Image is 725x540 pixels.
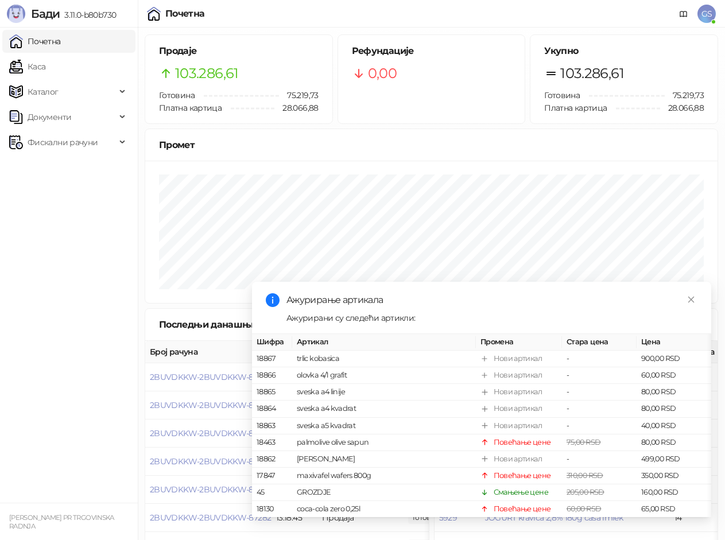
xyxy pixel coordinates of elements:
[674,5,693,23] a: Документација
[562,334,637,351] th: Стара цена
[252,434,292,450] td: 18463
[252,334,292,351] th: Шифра
[637,367,711,384] td: 60,00 RSD
[562,367,637,384] td: -
[252,367,292,384] td: 18866
[292,417,476,434] td: sveska a5 kvadrat
[292,434,476,450] td: palmolive olive sapun
[252,468,292,484] td: 17847
[292,401,476,417] td: sveska a4 kvadrat
[31,7,60,21] span: Бади
[9,514,114,530] small: [PERSON_NAME] PR TRGOVINSKA RADNJA
[368,63,397,84] span: 0,00
[637,334,711,351] th: Цена
[637,434,711,450] td: 80,00 RSD
[150,372,271,382] button: 2BUVDKKW-2BUVDKKW-87287
[697,5,716,23] span: GS
[292,367,476,384] td: olovka 4/1 grafit
[252,417,292,434] td: 18863
[266,293,280,307] span: info-circle
[637,384,711,401] td: 80,00 RSD
[159,138,704,152] div: Промет
[637,451,711,468] td: 499,00 RSD
[28,106,71,129] span: Документи
[476,334,562,351] th: Промена
[252,451,292,468] td: 18862
[286,293,697,307] div: Ажурирање артикала
[494,403,542,414] div: Нови артикал
[279,89,318,102] span: 75.219,73
[494,353,542,364] div: Нови артикал
[637,351,711,367] td: 900,00 RSD
[562,451,637,468] td: -
[637,401,711,417] td: 80,00 RSD
[60,10,116,20] span: 3.11.0-b80b730
[494,470,551,481] div: Повећање цене
[150,400,272,410] button: 2BUVDKKW-2BUVDKKW-87286
[567,471,603,480] span: 310,00 RSD
[159,317,311,332] div: Последњи данашњи рачуни
[494,436,551,448] div: Повећање цене
[252,484,292,501] td: 45
[567,488,604,496] span: 205,00 RSD
[494,503,551,515] div: Повећање цене
[562,417,637,434] td: -
[252,401,292,417] td: 18864
[28,131,98,154] span: Фискални рачуни
[28,80,59,103] span: Каталог
[150,456,272,467] button: 2BUVDKKW-2BUVDKKW-87284
[9,55,45,78] a: Каса
[567,504,601,513] span: 60,00 RSD
[7,5,25,23] img: Logo
[292,351,476,367] td: trlic kobasica
[175,63,239,84] span: 103.286,61
[494,453,542,465] div: Нови артикал
[150,484,271,495] button: 2BUVDKKW-2BUVDKKW-87283
[286,312,697,324] div: Ажурирани су следећи артикли:
[292,501,476,518] td: coca-cola zero 0,25l
[685,293,697,306] a: Close
[665,89,704,102] span: 75.219,73
[292,334,476,351] th: Артикал
[352,44,511,58] h5: Рефундације
[252,501,292,518] td: 18130
[150,428,271,438] button: 2BUVDKKW-2BUVDKKW-87285
[494,487,548,498] div: Смањење цене
[637,501,711,518] td: 65,00 RSD
[159,90,195,100] span: Готовина
[637,417,711,434] td: 40,00 RSD
[544,44,704,58] h5: Укупно
[165,9,205,18] div: Почетна
[292,451,476,468] td: [PERSON_NAME]
[637,468,711,484] td: 350,00 RSD
[274,102,318,114] span: 28.066,88
[560,63,624,84] span: 103.286,61
[637,484,711,501] td: 160,00 RSD
[252,384,292,401] td: 18865
[159,44,319,58] h5: Продаје
[292,384,476,401] td: sveska a4 linije
[660,102,704,114] span: 28.066,88
[252,351,292,367] td: 18867
[687,296,695,304] span: close
[562,401,637,417] td: -
[292,484,476,501] td: GROZDJE
[494,370,542,381] div: Нови артикал
[9,30,61,53] a: Почетна
[544,103,607,113] span: Платна картица
[150,512,271,523] button: 2BUVDKKW-2BUVDKKW-87282
[544,90,580,100] span: Готовина
[494,386,542,398] div: Нови артикал
[145,341,272,363] th: Број рачуна
[567,437,600,446] span: 75,00 RSD
[292,468,476,484] td: maxivafel wafers 800g
[562,384,637,401] td: -
[159,103,222,113] span: Платна картица
[494,419,542,431] div: Нови артикал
